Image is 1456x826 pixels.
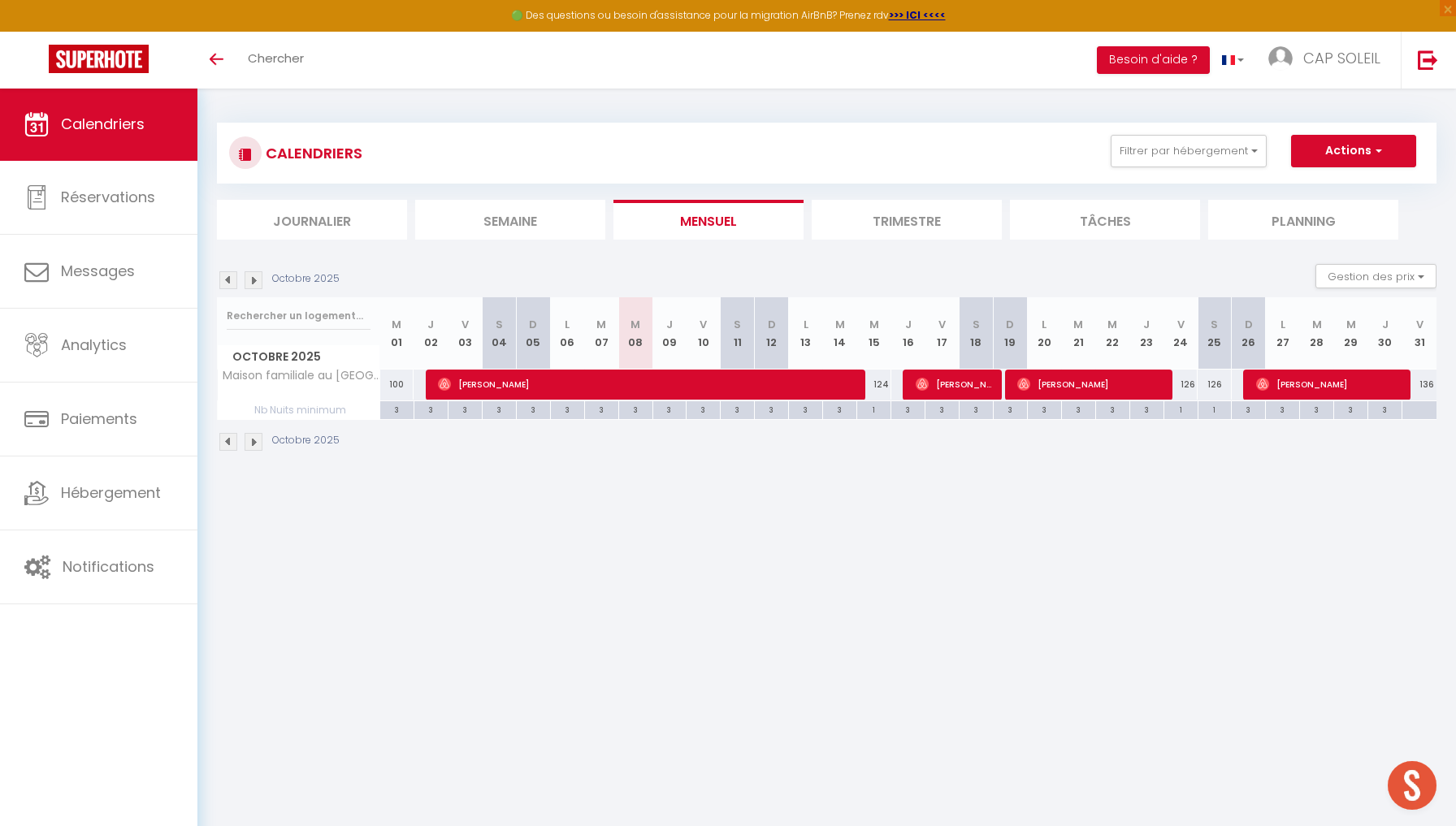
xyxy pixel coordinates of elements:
div: 3 [1130,401,1163,417]
abbr: D [529,317,537,332]
div: 3 [994,401,1027,417]
abbr: J [666,317,673,332]
p: Octobre 2025 [272,433,340,448]
div: 3 [960,401,993,417]
abbr: V [938,317,946,332]
div: 3 [687,401,720,417]
li: Planning [1208,200,1398,240]
div: 3 [1062,401,1095,417]
th: 09 [652,297,687,370]
th: 27 [1266,297,1300,370]
span: [PERSON_NAME] [916,369,995,400]
div: 3 [1232,401,1265,417]
abbr: S [1211,317,1218,332]
div: 3 [551,401,584,417]
th: 29 [1334,297,1368,370]
abbr: L [1280,317,1285,332]
div: 3 [448,401,482,417]
th: 21 [1061,297,1095,370]
th: 14 [823,297,857,370]
button: Gestion des prix [1315,264,1436,288]
abbr: M [1073,317,1083,332]
span: Nb Nuits minimum [218,401,379,419]
div: 3 [653,401,687,417]
span: Notifications [63,556,154,577]
li: Semaine [415,200,605,240]
span: [PERSON_NAME] [1256,369,1404,400]
th: 30 [1368,297,1402,370]
div: 3 [755,401,788,417]
th: 13 [789,297,823,370]
button: Filtrer par hébergement [1111,135,1267,167]
abbr: V [1416,317,1423,332]
abbr: M [1346,317,1356,332]
th: 16 [891,297,925,370]
abbr: M [630,317,640,332]
div: 3 [789,401,822,417]
div: 1 [1198,401,1232,417]
strong: >>> ICI <<<< [889,8,946,22]
abbr: L [565,317,570,332]
span: Messages [61,261,135,281]
div: 126 [1163,370,1198,400]
div: 3 [1096,401,1129,417]
th: 02 [414,297,448,370]
th: 19 [993,297,1027,370]
th: 06 [550,297,584,370]
div: 3 [619,401,652,417]
th: 08 [618,297,652,370]
abbr: L [1042,317,1046,332]
abbr: M [1107,317,1117,332]
abbr: J [905,317,912,332]
abbr: V [700,317,707,332]
div: 3 [585,401,618,417]
th: 11 [721,297,755,370]
th: 25 [1198,297,1232,370]
abbr: S [496,317,503,332]
div: 3 [380,401,414,417]
abbr: V [1177,317,1185,332]
th: 12 [755,297,789,370]
div: 3 [517,401,550,417]
span: [PERSON_NAME] [1017,369,1165,400]
abbr: J [1382,317,1389,332]
span: Calendriers [61,114,145,134]
h3: CALENDRIERS [262,135,362,171]
div: 136 [1402,370,1436,400]
span: Réservations [61,187,155,207]
th: 15 [857,297,891,370]
abbr: V [461,317,469,332]
span: Chercher [248,50,304,67]
span: Maison familiale au [GEOGRAPHIC_DATA]. Clim.7 pers. [220,370,383,382]
th: 23 [1129,297,1163,370]
th: 17 [925,297,960,370]
a: Chercher [236,32,316,89]
th: 24 [1163,297,1198,370]
div: 3 [1266,401,1299,417]
div: 3 [721,401,754,417]
div: 3 [414,401,448,417]
abbr: J [1143,317,1150,332]
button: Besoin d'aide ? [1097,46,1210,74]
th: 04 [482,297,516,370]
abbr: M [835,317,845,332]
span: CAP SOLEIL [1303,48,1380,68]
th: 31 [1402,297,1436,370]
img: logout [1418,50,1438,70]
li: Journalier [217,200,407,240]
img: ... [1268,46,1293,71]
div: 1 [857,401,890,417]
div: Ouvrir le chat [1388,761,1436,810]
div: 3 [823,401,856,417]
abbr: D [1006,317,1014,332]
abbr: J [427,317,434,332]
th: 01 [380,297,414,370]
th: 03 [448,297,482,370]
li: Trimestre [812,200,1002,240]
abbr: S [734,317,741,332]
abbr: D [768,317,776,332]
th: 26 [1232,297,1266,370]
div: 3 [925,401,959,417]
abbr: M [392,317,401,332]
img: Super Booking [49,45,149,73]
